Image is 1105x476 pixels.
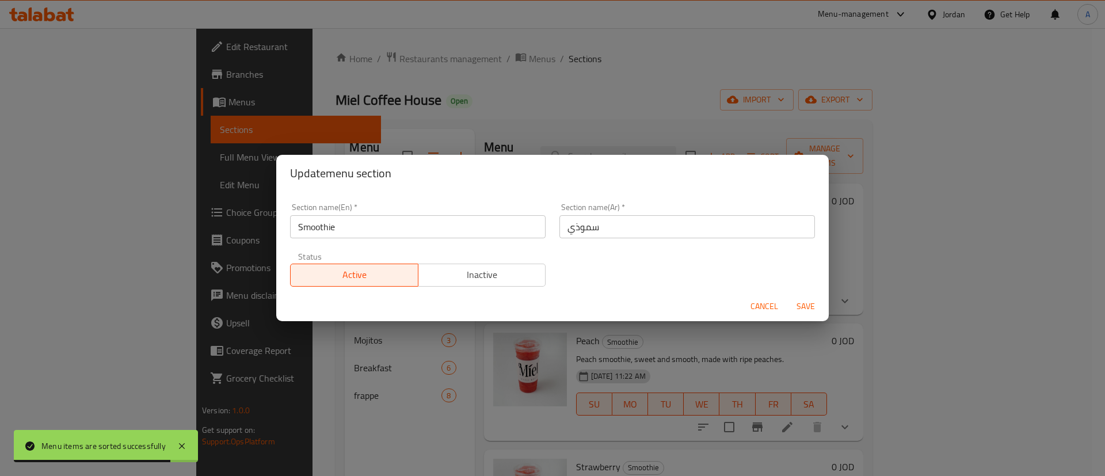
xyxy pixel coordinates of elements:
[787,296,824,317] button: Save
[792,299,820,314] span: Save
[418,264,546,287] button: Inactive
[41,440,166,452] div: Menu items are sorted successfully
[290,264,418,287] button: Active
[290,215,546,238] input: Please enter section name(en)
[290,164,815,182] h2: Update menu section
[295,266,414,283] span: Active
[559,215,815,238] input: Please enter section name(ar)
[750,299,778,314] span: Cancel
[423,266,542,283] span: Inactive
[746,296,783,317] button: Cancel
